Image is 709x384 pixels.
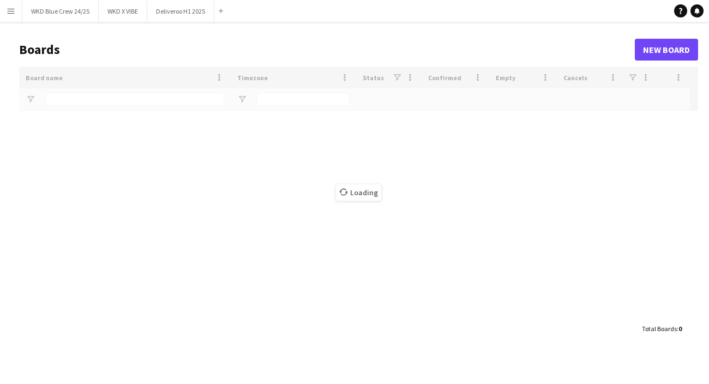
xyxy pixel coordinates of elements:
button: WKD Blue Crew 24/25 [22,1,99,22]
div: : [642,318,682,339]
span: 0 [678,325,682,333]
button: Deliveroo H1 2025 [147,1,214,22]
span: Total Boards [642,325,677,333]
button: WKD X VIBE [99,1,147,22]
span: Loading [336,184,381,201]
a: New Board [635,39,698,61]
h1: Boards [19,41,635,58]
